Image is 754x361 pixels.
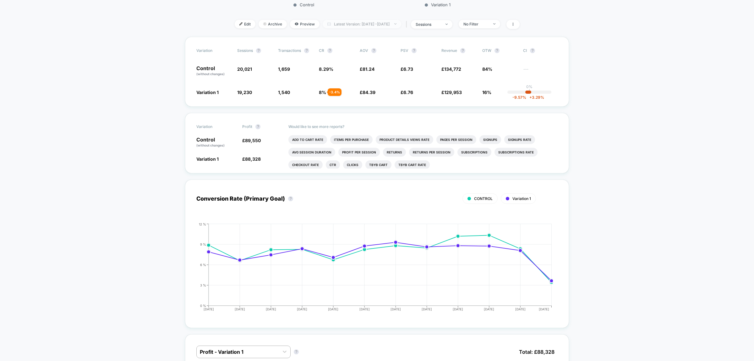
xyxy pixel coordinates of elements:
[365,160,391,169] li: Tbyb Cart
[482,66,492,72] span: 84%
[237,66,252,72] span: 20,021
[242,124,252,129] span: Profit
[239,22,243,25] img: edit
[242,156,261,162] span: £
[494,48,500,53] button: ?
[409,148,454,157] li: Returns Per Session
[196,156,219,162] span: Variation 1
[479,135,501,144] li: Signups
[376,135,433,144] li: Product Details Views Rate
[391,307,401,311] tspan: [DATE]
[288,148,335,157] li: Avg Session Duration
[288,135,327,144] li: Add To Cart Rate
[401,66,413,72] span: £
[515,307,526,311] tspan: [DATE]
[383,148,406,157] li: Returns
[512,196,531,201] span: Variation 1
[196,66,231,76] p: Control
[539,307,549,311] tspan: [DATE]
[297,307,307,311] tspan: [DATE]
[444,90,462,95] span: 129,953
[360,48,368,53] span: AOV
[330,135,373,144] li: Items Per Purchase
[328,307,339,311] tspan: [DATE]
[436,135,476,144] li: Pages Per Session
[327,22,331,25] img: calendar
[457,148,491,157] li: Subscriptions
[529,89,530,94] p: |
[404,20,411,29] span: |
[319,48,324,53] span: CR
[196,72,225,76] span: (without changes)
[474,196,493,201] span: CONTROL
[200,303,206,307] tspan: 0 %
[445,24,448,25] img: end
[394,23,396,25] img: end
[237,48,253,53] span: Sessions
[294,349,299,354] button: ?
[523,48,558,53] span: CI
[360,90,375,95] span: £
[323,20,401,28] span: Latest Version: [DATE] - [DATE]
[529,95,532,100] span: +
[460,48,465,53] button: ?
[403,66,413,72] span: 6.73
[441,48,457,53] span: Revenue
[453,307,463,311] tspan: [DATE]
[235,307,245,311] tspan: [DATE]
[288,160,323,169] li: Checkout Rate
[526,95,544,100] span: 3.29 %
[190,222,551,317] div: CONVERSION_RATE
[327,48,332,53] button: ?
[403,90,413,95] span: 6.76
[401,48,408,53] span: PSV
[523,67,558,76] span: ---
[290,20,320,28] span: Preview
[196,143,225,147] span: (without changes)
[245,138,261,143] span: 89,550
[196,48,231,53] span: Variation
[200,283,206,287] tspan: 3 %
[249,2,359,7] p: Control
[363,90,375,95] span: 84.39
[338,148,380,157] li: Profit Per Session
[196,137,236,148] p: Control
[526,84,533,89] p: 0%
[444,66,461,72] span: 134,772
[256,48,261,53] button: ?
[359,307,370,311] tspan: [DATE]
[242,138,261,143] span: £
[196,124,231,129] span: Variation
[516,346,558,358] span: Total: £ 88,328
[401,90,413,95] span: £
[441,66,461,72] span: £
[530,48,535,53] button: ?
[278,48,301,53] span: Transactions
[288,124,558,129] p: Would like to see more reports?
[463,22,489,26] div: No Filter
[482,90,491,95] span: 16%
[278,66,290,72] span: 1,659
[371,48,376,53] button: ?
[412,48,417,53] button: ?
[494,148,538,157] li: Subscriptions Rate
[482,48,517,53] span: OTW
[363,66,374,72] span: 81.24
[395,160,430,169] li: Tbyb Cart Rate
[422,307,432,311] tspan: [DATE]
[319,66,333,72] span: 8.29 %
[304,48,309,53] button: ?
[484,307,494,311] tspan: [DATE]
[200,242,206,246] tspan: 9 %
[328,88,341,96] div: - 3.4 %
[266,307,276,311] tspan: [DATE]
[493,23,495,25] img: end
[343,160,362,169] li: Clicks
[263,22,266,25] img: end
[204,307,214,311] tspan: [DATE]
[319,90,326,95] span: 8 %
[383,2,493,7] p: Variation 1
[255,124,260,129] button: ?
[278,90,290,95] span: 1,540
[326,160,340,169] li: Ctr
